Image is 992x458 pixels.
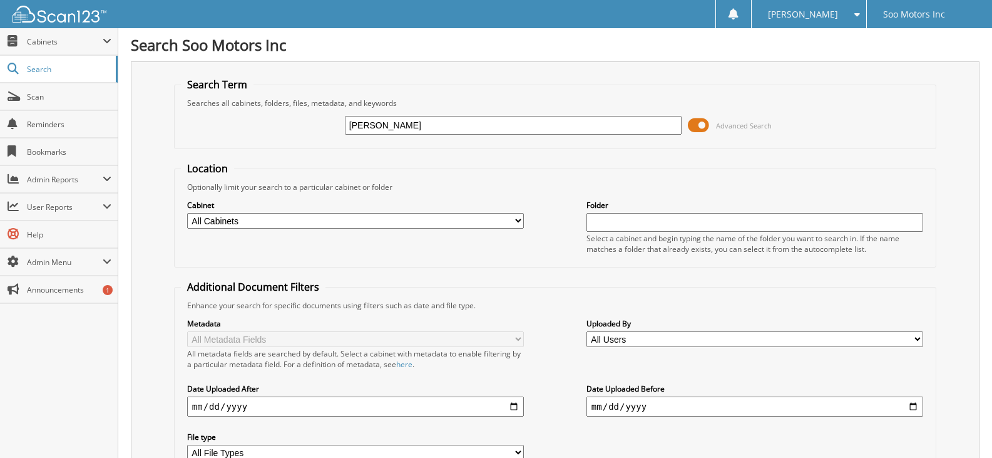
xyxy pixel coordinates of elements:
span: Advanced Search [716,121,772,130]
h1: Search Soo Motors Inc [131,34,979,55]
span: Soo Motors Inc [883,11,945,18]
label: File type [187,432,524,442]
label: Folder [586,200,923,211]
span: [PERSON_NAME] [768,11,838,18]
div: Select a cabinet and begin typing the name of the folder you want to search in. If the name match... [586,233,923,254]
label: Metadata [187,318,524,329]
div: All metadata fields are searched by default. Select a cabinet with metadata to enable filtering b... [187,348,524,370]
span: Reminders [27,119,111,130]
a: here [396,359,412,370]
img: scan123-logo-white.svg [13,6,106,23]
label: Uploaded By [586,318,923,329]
label: Date Uploaded After [187,383,524,394]
div: Optionally limit your search to a particular cabinet or folder [181,182,929,192]
legend: Location [181,162,234,175]
span: Help [27,229,111,240]
span: User Reports [27,202,103,212]
label: Date Uploaded Before [586,383,923,394]
span: Bookmarks [27,147,111,157]
div: Searches all cabinets, folders, files, metadata, and keywords [181,98,929,108]
span: Cabinets [27,36,103,47]
legend: Search Term [181,78,253,91]
span: Announcements [27,284,111,295]
input: end [586,397,923,417]
input: start [187,397,524,417]
legend: Additional Document Filters [181,280,325,294]
span: Search [27,64,110,75]
div: Enhance your search for specific documents using filters such as date and file type. [181,300,929,311]
span: Admin Menu [27,257,103,268]
span: Admin Reports [27,174,103,185]
span: Scan [27,91,111,102]
div: 1 [103,285,113,295]
label: Cabinet [187,200,524,211]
